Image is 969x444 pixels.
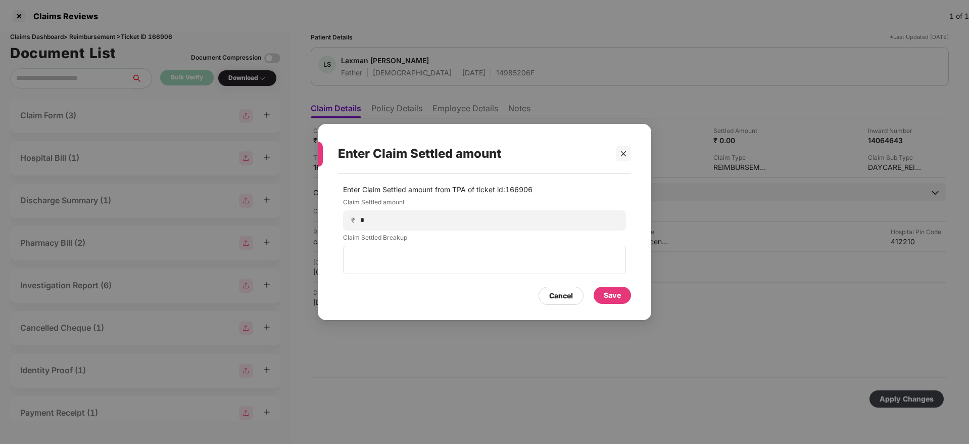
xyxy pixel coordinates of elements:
[343,184,626,195] p: Enter Claim Settled amount from TPA of ticket id: 166906
[604,290,621,301] div: Save
[620,150,627,157] span: close
[549,290,573,301] div: Cancel
[343,233,626,246] label: Claim Settled Breakup
[338,134,607,173] div: Enter Claim Settled amount
[351,215,359,225] span: ₹
[343,198,626,210] label: Claim Settled amount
